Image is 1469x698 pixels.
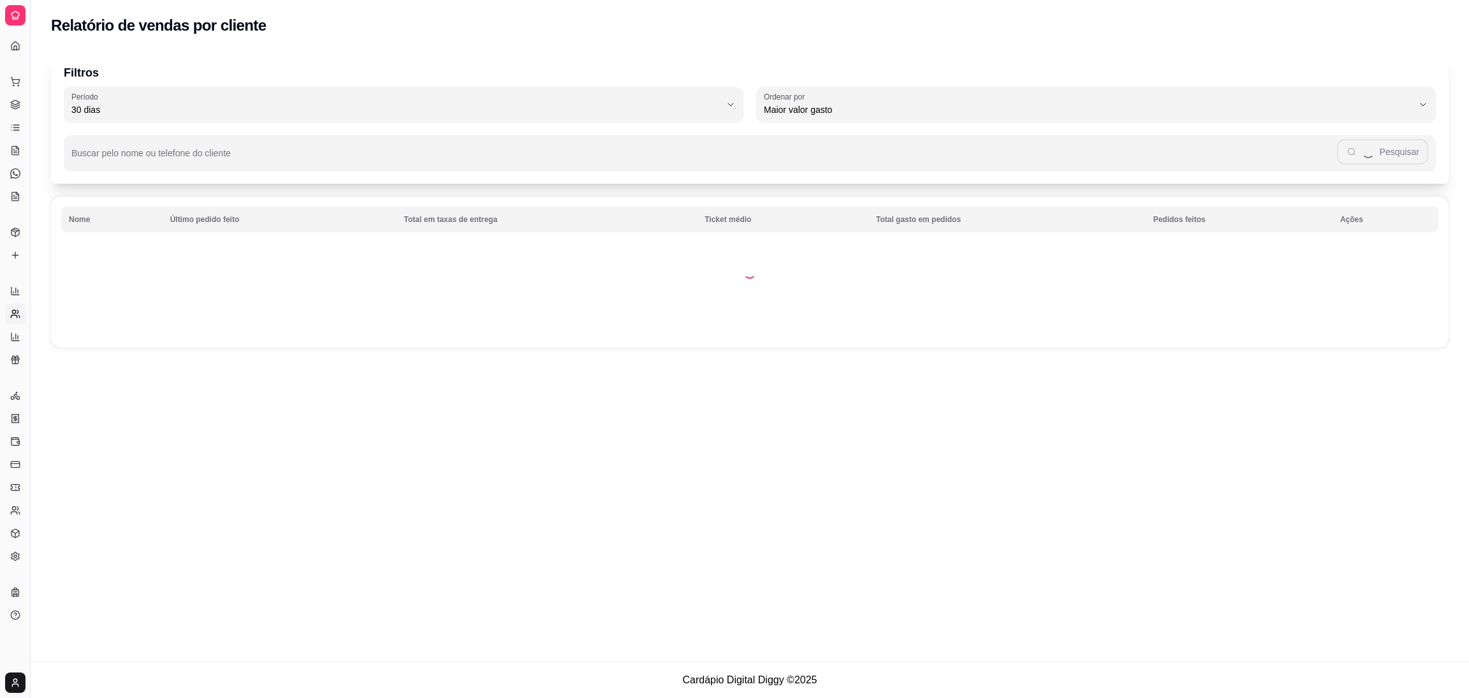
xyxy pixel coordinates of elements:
button: Ordenar porMaior valor gasto [756,87,1436,123]
footer: Cardápio Digital Diggy © 2025 [31,662,1469,698]
p: Filtros [64,64,1436,82]
span: Maior valor gasto [764,103,1413,116]
button: Período30 dias [64,87,743,123]
label: Período [71,91,102,102]
div: Loading [743,266,756,279]
input: Buscar pelo nome ou telefone do cliente [71,152,1337,165]
label: Ordenar por [764,91,809,102]
h2: Relatório de vendas por cliente [51,15,267,36]
span: 30 dias [71,103,720,116]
